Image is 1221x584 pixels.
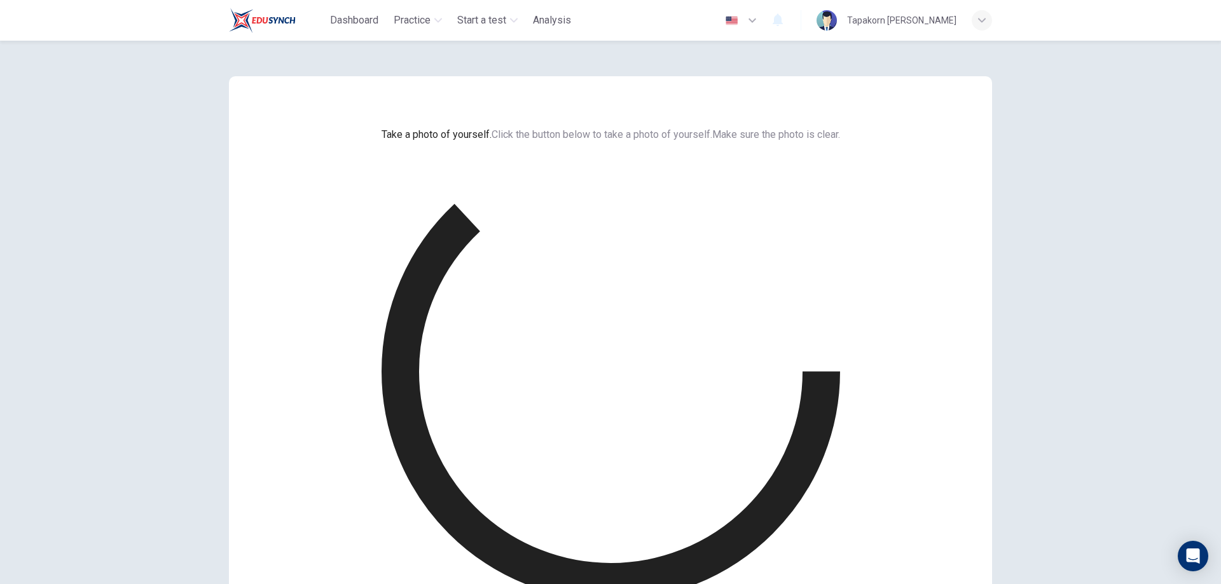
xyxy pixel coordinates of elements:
[389,9,447,32] button: Practice
[325,9,383,32] button: Dashboard
[847,13,956,28] div: Tapakorn [PERSON_NAME]
[724,16,740,25] img: en
[330,13,378,28] span: Dashboard
[229,8,296,33] img: Train Test logo
[817,10,837,31] img: Profile picture
[457,13,506,28] span: Start a test
[382,128,492,140] span: Take a photo of yourself.
[528,9,576,32] button: Analysis
[229,8,325,33] a: Train Test logo
[533,13,571,28] span: Analysis
[492,128,712,140] span: Click the button below to take a photo of yourself.
[394,13,431,28] span: Practice
[712,128,840,140] span: Make sure the photo is clear.
[1178,541,1208,571] div: Open Intercom Messenger
[452,9,523,32] button: Start a test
